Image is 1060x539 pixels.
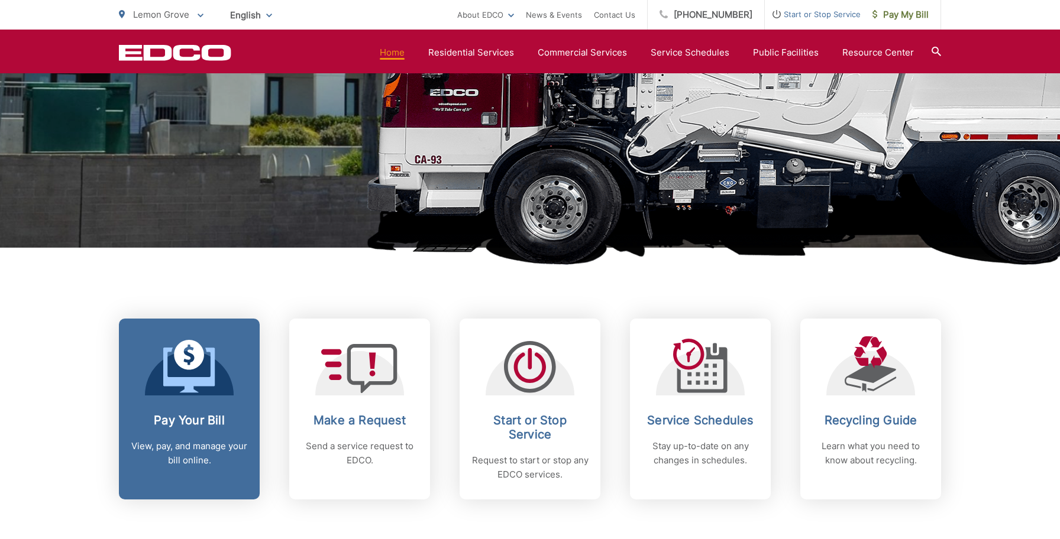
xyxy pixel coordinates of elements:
[642,439,759,467] p: Stay up-to-date on any changes in schedules.
[812,413,929,427] h2: Recycling Guide
[753,46,819,60] a: Public Facilities
[301,439,418,467] p: Send a service request to EDCO.
[651,46,729,60] a: Service Schedules
[301,413,418,427] h2: Make a Request
[842,46,914,60] a: Resource Center
[538,46,627,60] a: Commercial Services
[133,9,189,20] span: Lemon Grove
[642,413,759,427] h2: Service Schedules
[221,5,281,25] span: English
[380,46,405,60] a: Home
[289,319,430,499] a: Make a Request Send a service request to EDCO.
[526,8,582,22] a: News & Events
[457,8,514,22] a: About EDCO
[594,8,635,22] a: Contact Us
[471,413,589,441] h2: Start or Stop Service
[812,439,929,467] p: Learn what you need to know about recycling.
[800,319,941,499] a: Recycling Guide Learn what you need to know about recycling.
[428,46,514,60] a: Residential Services
[131,439,248,467] p: View, pay, and manage your bill online.
[119,319,260,499] a: Pay Your Bill View, pay, and manage your bill online.
[630,319,771,499] a: Service Schedules Stay up-to-date on any changes in schedules.
[119,44,231,61] a: EDCD logo. Return to the homepage.
[872,8,929,22] span: Pay My Bill
[471,453,589,482] p: Request to start or stop any EDCO services.
[131,413,248,427] h2: Pay Your Bill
